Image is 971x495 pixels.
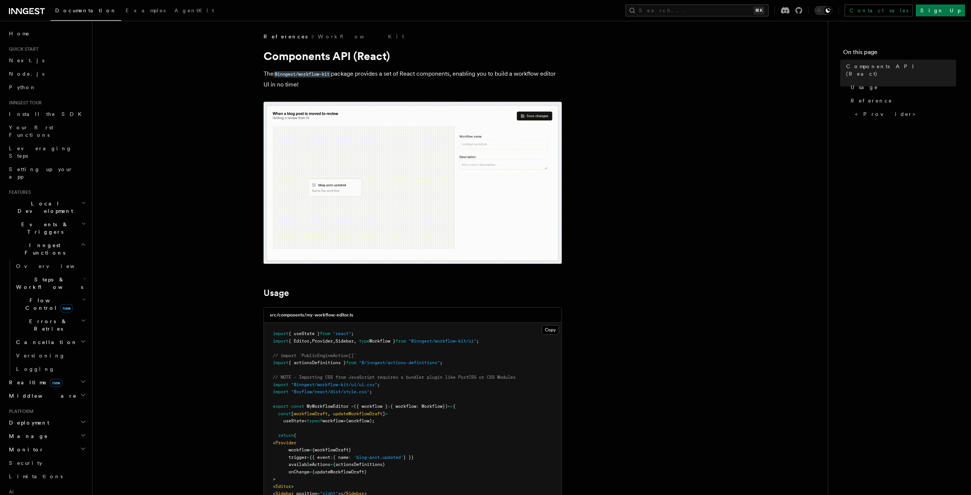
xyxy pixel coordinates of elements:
[625,4,769,16] button: Search...⌘K
[6,456,88,470] a: Security
[289,455,307,460] span: trigger
[174,7,214,13] span: AgentKit
[309,455,330,460] span: {{ event
[6,54,88,67] a: Next.js
[845,4,913,16] a: Contact sales
[304,418,307,423] span: <
[13,297,82,312] span: Flow Control
[170,2,218,20] a: AgentKit
[351,404,354,409] span: =
[6,446,44,453] span: Monitor
[6,142,88,163] a: Leveraging Steps
[275,440,296,445] span: Provider
[6,470,88,483] a: Limitations
[333,331,351,336] span: "react"
[330,455,333,460] span: :
[289,360,346,365] span: { actionsDefinitions }
[274,70,331,77] a: @inngest/workflow-kit
[395,338,406,344] span: from
[291,411,294,416] span: [
[264,49,562,63] h1: Components API (React)
[6,121,88,142] a: Your first Functions
[289,447,309,453] span: workflow
[309,469,312,474] span: =
[283,418,304,423] span: useState
[403,455,414,460] span: } }}
[346,360,356,365] span: from
[542,325,559,335] button: Copy
[264,69,562,90] p: The package provides a set of React components, enabling you to build a workflow editor UI in no ...
[349,455,351,460] span: :
[6,432,48,440] span: Manage
[55,7,117,13] span: Documentation
[13,276,83,291] span: Steps & Workflows
[409,338,476,344] span: "@inngest/workflow-kit/ui"
[6,163,88,183] a: Setting up your app
[13,349,88,362] a: Versioning
[273,440,275,445] span: <
[333,462,385,467] span: {actionsDefinitions}
[273,382,289,387] span: import
[274,71,331,78] code: @inngest/workflow-kit
[273,338,289,344] span: import
[440,360,442,365] span: ;
[848,94,956,107] a: Reference
[6,46,38,52] span: Quick start
[273,331,289,336] span: import
[289,462,330,467] span: availableActions
[354,404,388,409] span: ({ workflow }
[351,331,354,336] span: ;
[6,107,88,121] a: Install the SDK
[422,404,442,409] span: Workflow
[312,469,367,474] span: {updateWorkflowDraft}
[264,288,289,298] a: Usage
[13,318,81,332] span: Errors & Retries
[359,338,369,344] span: type
[852,107,956,121] a: <Provider>
[13,335,88,349] button: Cancellation
[9,84,36,90] span: Python
[6,429,88,443] button: Manage
[385,411,388,416] span: =
[9,71,44,77] span: Node.js
[335,338,354,344] span: Sidebar
[6,443,88,456] button: Monitor
[6,221,81,236] span: Events & Triggers
[273,353,356,358] span: // import `PublicEngineAction[]`
[9,166,73,180] span: Setting up your app
[294,411,328,416] span: workflowDraft
[16,263,93,269] span: Overview
[6,239,88,259] button: Inngest Functions
[6,189,31,195] span: Features
[51,2,121,21] a: Documentation
[289,469,309,474] span: onChange
[6,419,49,426] span: Deployment
[6,379,62,386] span: Realtime
[333,455,349,460] span: { name
[307,418,322,423] span: typeof
[328,411,330,416] span: ,
[270,312,353,318] h3: src/components/my-workflow-editor.ts
[9,111,86,117] span: Install the SDK
[273,375,516,380] span: // NOTE - Importing CSS from JavaScript requires a bundler plugin like PostCSS or CSS Modules
[848,81,956,94] a: Usage
[6,81,88,94] a: Python
[278,433,294,438] span: return
[6,409,34,414] span: Platform
[359,360,440,365] span: "@/inngest/actions-definitions"
[6,100,42,106] span: Inngest tour
[13,273,88,294] button: Steps & Workflows
[16,366,55,372] span: Logging
[289,338,309,344] span: { Editor
[275,484,291,489] span: Editor
[6,416,88,429] button: Deployment
[291,389,369,394] span: "@xyflow/react/dist/style.css"
[442,404,448,409] span: })
[312,447,351,453] span: {workflowDraft}
[369,338,395,344] span: Workflow }
[291,404,304,409] span: const
[6,197,88,218] button: Local Development
[312,338,333,344] span: Provider
[294,433,296,438] span: (
[126,7,165,13] span: Examples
